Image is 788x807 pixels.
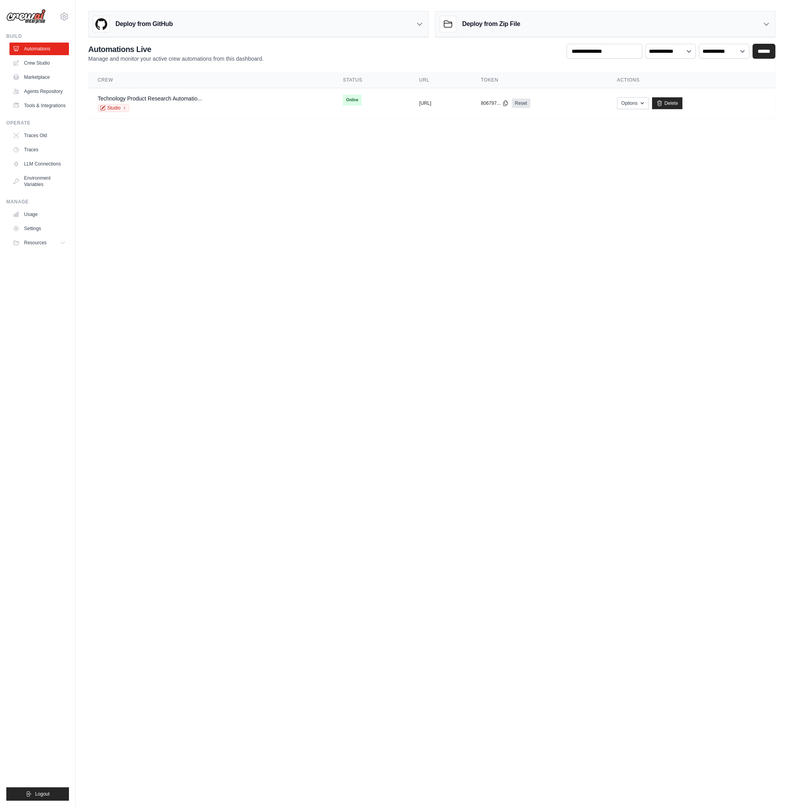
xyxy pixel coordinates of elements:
[115,19,173,29] h3: Deploy from GitHub
[88,44,264,55] h2: Automations Live
[481,100,509,106] button: 806797...
[93,16,109,32] img: GitHub Logo
[24,240,46,246] span: Resources
[9,172,69,191] a: Environment Variables
[9,208,69,221] a: Usage
[9,71,69,84] a: Marketplace
[9,43,69,55] a: Automations
[9,222,69,235] a: Settings
[9,143,69,156] a: Traces
[333,72,409,88] th: Status
[9,158,69,170] a: LLM Connections
[88,55,264,63] p: Manage and monitor your active crew automations from this dashboard.
[6,199,69,205] div: Manage
[608,72,775,88] th: Actions
[98,104,129,112] a: Studio
[9,57,69,69] a: Crew Studio
[6,120,69,126] div: Operate
[410,72,472,88] th: URL
[6,33,69,39] div: Build
[98,95,202,102] a: Technology Product Research Automatio...
[9,236,69,249] button: Resources
[35,791,50,797] span: Logout
[343,95,361,106] span: Online
[9,129,69,142] a: Traces Old
[462,19,520,29] h3: Deploy from Zip File
[9,99,69,112] a: Tools & Integrations
[512,99,530,108] a: Reset
[472,72,608,88] th: Token
[6,787,69,801] button: Logout
[6,9,46,24] img: Logo
[617,97,649,109] button: Options
[652,97,682,109] a: Delete
[9,85,69,98] a: Agents Repository
[88,72,333,88] th: Crew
